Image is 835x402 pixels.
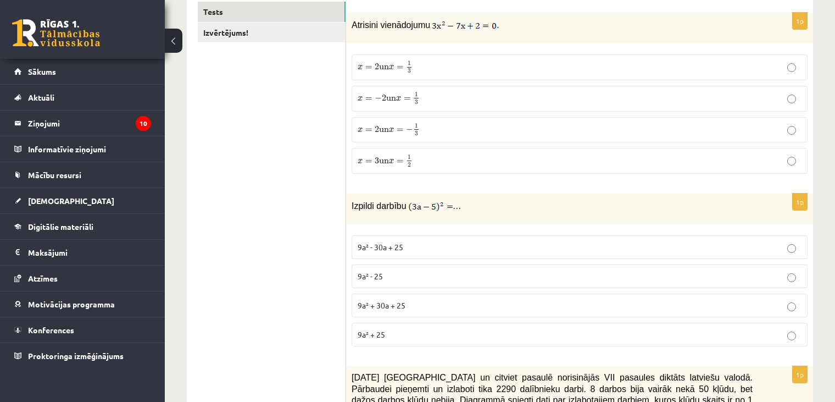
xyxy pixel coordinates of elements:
a: Mācību resursi [14,162,151,188]
a: Sākums [14,59,151,84]
span: x [358,96,363,101]
a: Maksājumi [14,240,151,265]
span: Atzīmes [28,273,58,283]
input: 9a² + 25 [787,332,796,340]
span: un [386,96,396,101]
a: Izvērtējums! [198,23,346,43]
legend: Informatīvie ziņojumi [28,136,151,162]
a: Informatīvie ziņojumi [14,136,151,162]
span: x [358,159,363,164]
span: 2 [382,95,386,101]
input: 9a² + 30a + 25 [787,302,796,311]
span: Mācību resursi [28,170,81,180]
span: Sākums [28,67,56,76]
span: 9a² + 25 [358,329,385,339]
a: Atzīmes [14,266,151,291]
span: 2 [375,63,379,70]
span: x [358,65,363,70]
span: 3 [408,69,411,74]
span: − [406,126,413,133]
p: 1p [792,193,808,211]
input: 9a² - 25 [787,273,796,282]
legend: Maksājumi [28,240,151,265]
a: Proktoringa izmēģinājums [14,343,151,368]
span: = [397,129,404,132]
legend: Ziņojumi [28,111,151,136]
span: … [453,201,461,211]
span: = [365,160,372,163]
span: = [404,97,411,101]
a: Aktuāli [14,85,151,110]
span: Motivācijas programma [28,299,115,309]
i: 10 [136,116,151,131]
span: 1 [408,155,411,159]
span: x [389,159,394,164]
span: 1 [415,124,418,129]
span: Proktoringa izmēģinājums [28,351,124,361]
p: 1p [792,366,808,383]
span: [DEMOGRAPHIC_DATA] [28,196,114,206]
a: Tests [198,2,346,22]
span: x [358,128,363,133]
a: Ziņojumi10 [14,111,151,136]
span: = [365,129,372,132]
span: 2 [408,162,411,167]
span: Konferences [28,325,74,335]
span: 9a² + 30a + 25 [358,300,405,310]
span: 9a² - 25 [358,271,383,281]
span: = [397,160,404,163]
span: − [375,95,382,102]
span: 1 [415,92,418,97]
span: Atrisini vienādojumu [352,20,430,30]
input: 9a² - 30a + 25 [787,244,796,253]
span: x [396,96,401,101]
p: 1p [792,12,808,30]
span: = [365,66,372,69]
span: x [389,128,394,133]
a: Digitālie materiāli [14,214,151,239]
span: 2 [375,126,379,133]
a: Rīgas 1. Tālmācības vidusskola [12,19,100,47]
span: = [397,66,404,69]
span: 3 [375,157,379,164]
span: un [379,65,389,70]
span: Aktuāli [28,92,54,102]
img: rXpkrHjR3OJ1vWi+YRkESx7rH4ZhwgEyBAPyKHKpscRso4WcZIdYbYnPU4Utrm18iFJObR4qWjNGyUIADs= [432,20,497,31]
img: oEJUDjUrZ0sVoEAA7 [408,201,453,212]
a: [DEMOGRAPHIC_DATA] [14,188,151,213]
span: x [389,65,394,70]
span: un [379,128,389,133]
span: Izpildi darbību [352,201,407,211]
span: Digitālie materiāli [28,222,93,232]
span: 3 [415,131,418,136]
span: . [497,20,499,30]
span: 3 [415,100,418,105]
span: un [379,159,389,164]
a: Konferences [14,317,151,343]
a: Motivācijas programma [14,291,151,317]
span: 9a² - 30a + 25 [358,242,403,252]
span: = [365,97,372,101]
span: 1 [408,61,411,66]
